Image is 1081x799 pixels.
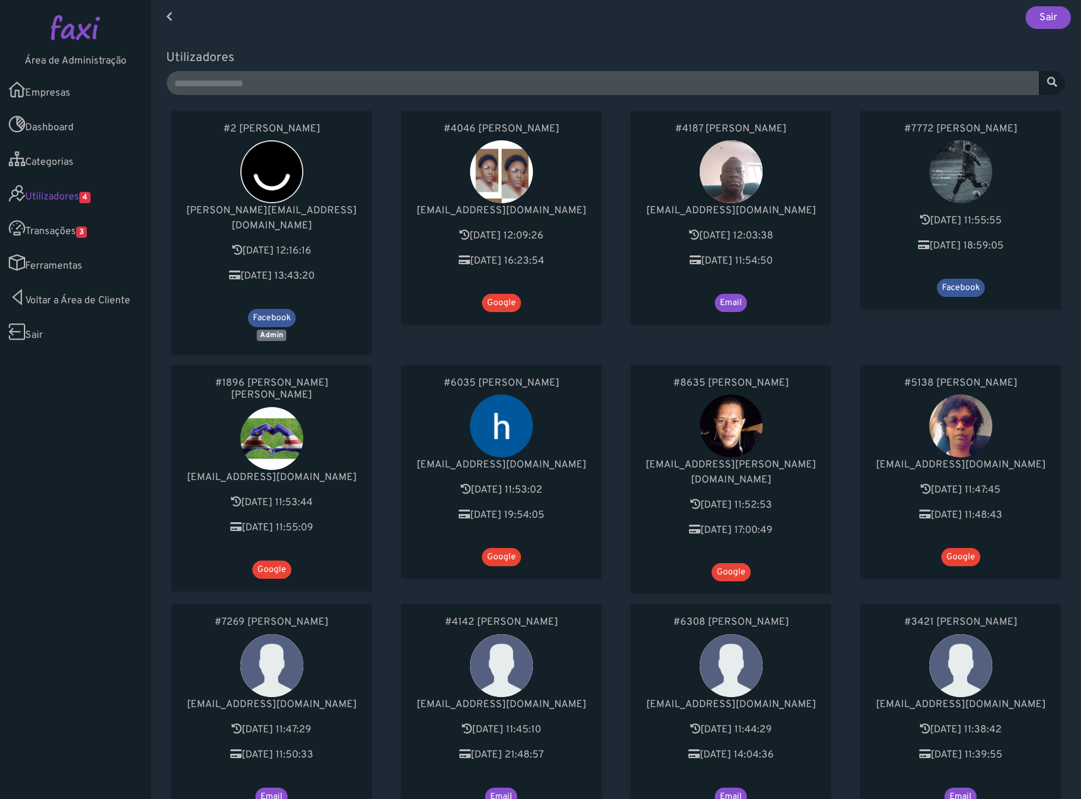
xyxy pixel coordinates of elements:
[413,508,589,523] p: [DATE] 19:54:05
[186,204,357,232] span: [PERSON_NAME][EMAIL_ADDRESS][DOMAIN_NAME]
[184,123,359,135] a: #2 [PERSON_NAME]
[184,617,359,629] a: #7269 [PERSON_NAME]
[417,698,586,711] span: [EMAIL_ADDRESS][DOMAIN_NAME]
[413,228,589,243] p: [DATE] 12:09:26
[873,377,1048,389] a: #5138 [PERSON_NAME]
[646,459,816,486] span: [EMAIL_ADDRESS][PERSON_NAME][DOMAIN_NAME]
[876,698,1046,711] span: [EMAIL_ADDRESS][DOMAIN_NAME]
[184,747,359,763] p: [DATE] 11:50:33
[413,747,589,763] p: [DATE] 21:48:57
[187,471,357,484] span: [EMAIL_ADDRESS][DOMAIN_NAME]
[876,459,1046,471] span: [EMAIL_ADDRESS][DOMAIN_NAME]
[187,698,357,711] span: [EMAIL_ADDRESS][DOMAIN_NAME]
[184,243,359,259] p: [DATE] 12:16:16
[643,617,819,629] a: #6308 [PERSON_NAME]
[643,722,819,737] p: [DATE] 11:44:29
[873,123,1048,135] a: #7772 [PERSON_NAME]
[646,698,816,711] span: [EMAIL_ADDRESS][DOMAIN_NAME]
[413,483,589,498] p: [DATE] 11:53:02
[937,279,985,297] span: Facebook
[873,483,1048,498] p: [DATE] 11:47:45
[1026,6,1071,29] a: Sair
[417,459,586,471] span: [EMAIL_ADDRESS][DOMAIN_NAME]
[643,523,819,538] p: [DATE] 17:00:49
[646,204,816,217] span: [EMAIL_ADDRESS][DOMAIN_NAME]
[413,722,589,737] p: [DATE] 11:45:10
[873,747,1048,763] p: [DATE] 11:39:55
[643,377,819,389] a: #8635 [PERSON_NAME]
[643,747,819,763] p: [DATE] 14:04:36
[712,563,751,581] span: Google
[252,561,291,579] span: Google
[413,377,589,389] a: #6035 [PERSON_NAME]
[715,294,747,312] span: Email
[413,123,589,135] a: #4046 [PERSON_NAME]
[873,617,1048,629] a: #3421 [PERSON_NAME]
[643,498,819,513] p: [DATE] 11:52:53
[184,495,359,510] p: [DATE] 11:53:44
[873,213,1048,228] p: [DATE] 11:55:55
[76,226,87,238] span: 3
[257,330,286,341] span: Admin
[184,377,359,401] a: #1896 [PERSON_NAME] [PERSON_NAME]
[873,722,1048,737] p: [DATE] 11:38:42
[184,269,359,284] p: [DATE] 13:43:20
[413,254,589,269] p: [DATE] 16:23:54
[941,548,980,566] span: Google
[413,617,589,629] a: #4142 [PERSON_NAME]
[482,548,521,566] span: Google
[79,192,91,203] span: 4
[873,508,1048,523] p: [DATE] 11:48:43
[184,520,359,535] p: [DATE] 11:55:09
[643,254,819,269] p: [DATE] 11:54:50
[873,238,1048,254] p: [DATE] 18:59:05
[166,50,1066,65] h5: Utilizadores
[643,123,819,135] a: #4187 [PERSON_NAME]
[482,294,521,312] span: Google
[643,228,819,243] p: [DATE] 12:03:38
[248,309,296,327] span: Facebook
[184,722,359,737] p: [DATE] 11:47:29
[417,204,586,217] span: [EMAIL_ADDRESS][DOMAIN_NAME]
